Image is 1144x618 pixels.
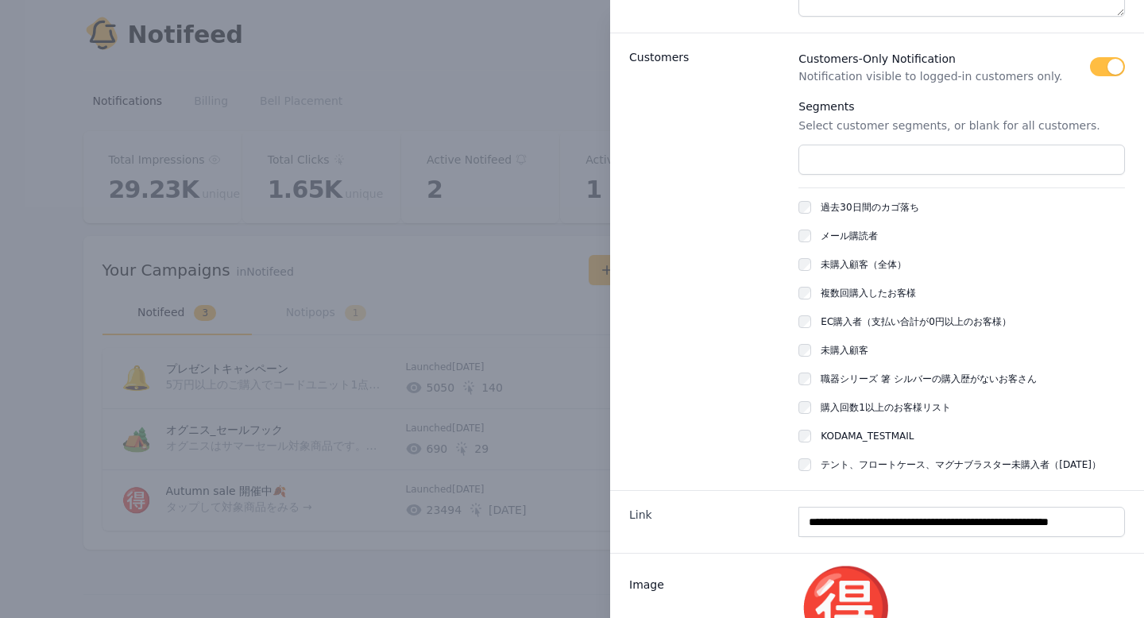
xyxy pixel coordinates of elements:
[798,68,1090,84] span: Notification visible to logged-in customers only.
[821,230,878,241] label: メール購読者
[821,459,1101,470] label: テント、フロートケース、マグナブラスター未購入者（[DATE]）
[821,431,914,442] label: KODAMA_TESTMAIL
[133,516,201,526] span: We run on Gist
[821,259,906,270] label: 未購入顧客（全体）
[798,97,1125,116] h4: Segments
[629,507,786,523] label: Link
[821,373,1037,384] label: 職器シリーズ 箸 シルバーの購入歴がないお客さん
[24,106,294,182] h2: Don't see Notifeed in your header? Let me know and I'll set it up! ✅
[629,49,786,65] h3: Customers
[798,119,1100,132] span: Select customer segments, or blank for all customers.
[821,345,868,356] label: 未購入顧客
[821,288,916,299] label: 複数回購入したお客様
[629,570,786,593] label: Image
[821,202,918,213] label: 過去30日間のカゴ落ち
[102,220,191,233] span: New conversation
[25,211,293,242] button: New conversation
[821,402,951,413] label: 購入回数1以上のお客様リスト
[798,49,1090,68] span: Customers-Only Notification
[821,316,1011,327] label: EC購入者（支払い合計が0円以上のお客様）
[24,77,294,102] h1: Hello!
